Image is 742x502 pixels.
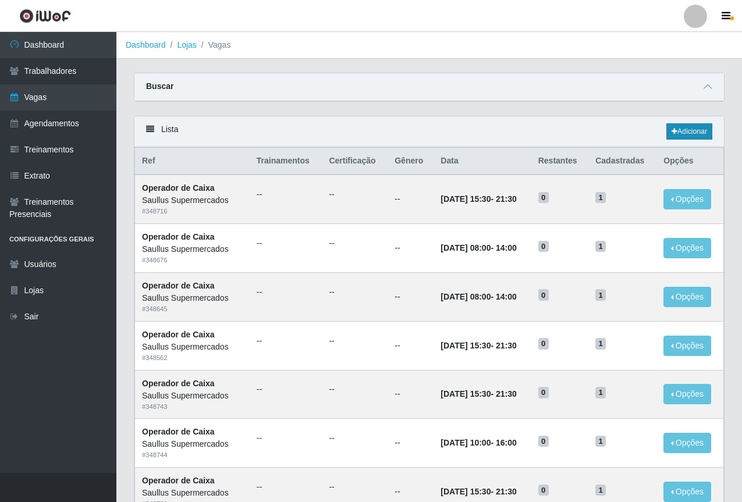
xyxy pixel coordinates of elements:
[441,389,491,398] time: [DATE] 15:30
[329,383,381,396] ul: --
[538,241,549,252] span: 0
[135,148,250,175] th: Ref
[250,148,322,175] th: Trainamentos
[142,487,243,499] div: Saullus Supermercados
[496,194,517,204] time: 21:30
[595,387,606,398] span: 1
[663,336,711,356] button: Opções
[142,330,215,339] strong: Operador de Caixa
[329,237,381,250] ul: --
[538,485,549,496] span: 0
[663,433,711,453] button: Opções
[257,188,315,201] ul: --
[538,387,549,398] span: 0
[142,183,215,193] strong: Operador de Caixa
[434,148,531,175] th: Data
[19,9,71,23] img: CoreUI Logo
[595,289,606,301] span: 1
[257,335,315,347] ul: --
[441,341,491,350] time: [DATE] 15:30
[441,243,516,252] strong: -
[441,438,516,447] strong: -
[142,255,243,265] div: # 348676
[142,232,215,241] strong: Operador de Caixa
[329,188,381,201] ul: --
[388,321,434,370] td: --
[329,481,381,493] ul: --
[666,123,712,140] a: Adicionar
[538,338,549,350] span: 0
[142,292,243,304] div: Saullus Supermercados
[595,436,606,447] span: 1
[142,243,243,255] div: Saullus Supermercados
[142,402,243,412] div: # 348743
[142,427,215,436] strong: Operador de Caixa
[496,389,517,398] time: 21:30
[142,438,243,450] div: Saullus Supermercados
[538,289,549,301] span: 0
[142,379,215,388] strong: Operador de Caixa
[142,194,243,207] div: Saullus Supermercados
[441,341,516,350] strong: -
[441,389,516,398] strong: -
[441,194,491,204] time: [DATE] 15:30
[142,281,215,290] strong: Operador de Caixa
[441,487,491,496] time: [DATE] 15:30
[441,194,516,204] strong: -
[116,32,742,59] nav: breadcrumb
[388,419,434,468] td: --
[126,40,166,49] a: Dashboard
[257,383,315,396] ul: --
[531,148,589,175] th: Restantes
[142,341,243,353] div: Saullus Supermercados
[142,353,243,363] div: # 348562
[177,40,196,49] a: Lojas
[322,148,388,175] th: Certificação
[329,432,381,444] ul: --
[142,390,243,402] div: Saullus Supermercados
[496,292,517,301] time: 14:00
[257,481,315,493] ul: --
[142,207,243,216] div: # 348716
[496,341,517,350] time: 21:30
[388,370,434,419] td: --
[441,487,516,496] strong: -
[595,485,606,496] span: 1
[496,438,517,447] time: 16:00
[197,39,231,51] li: Vagas
[595,192,606,204] span: 1
[496,243,517,252] time: 14:00
[388,224,434,273] td: --
[496,487,517,496] time: 21:30
[663,384,711,404] button: Opções
[441,292,491,301] time: [DATE] 08:00
[142,476,215,485] strong: Operador de Caixa
[388,175,434,223] td: --
[388,148,434,175] th: Gênero
[441,292,516,301] strong: -
[441,243,491,252] time: [DATE] 08:00
[663,482,711,502] button: Opções
[329,335,381,347] ul: --
[588,148,656,175] th: Cadastradas
[663,287,711,307] button: Opções
[142,450,243,460] div: # 348744
[142,304,243,314] div: # 348645
[257,286,315,298] ul: --
[656,148,723,175] th: Opções
[663,238,711,258] button: Opções
[538,436,549,447] span: 0
[441,438,491,447] time: [DATE] 10:00
[595,338,606,350] span: 1
[595,241,606,252] span: 1
[134,116,724,147] div: Lista
[388,272,434,321] td: --
[663,189,711,209] button: Opções
[146,81,173,91] strong: Buscar
[329,286,381,298] ul: --
[257,432,315,444] ul: --
[257,237,315,250] ul: --
[538,192,549,204] span: 0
